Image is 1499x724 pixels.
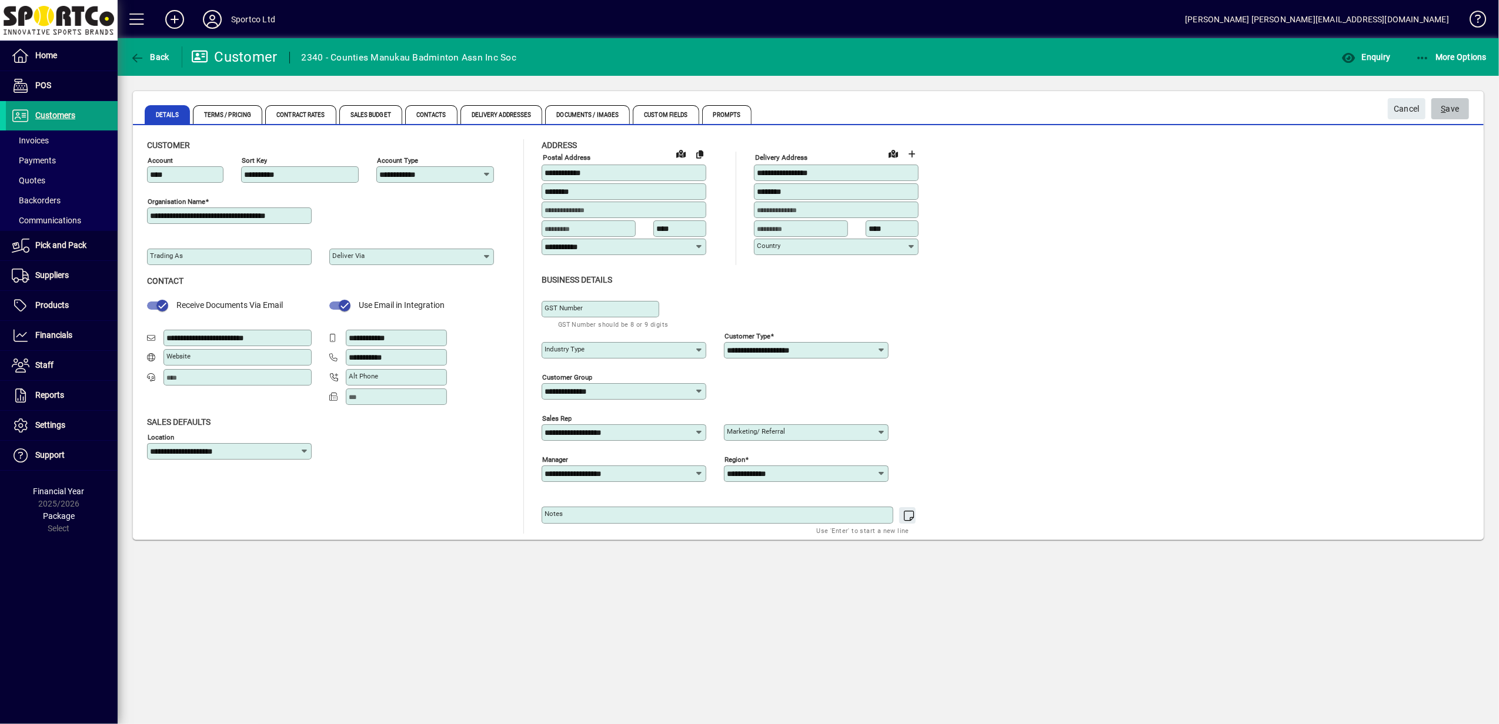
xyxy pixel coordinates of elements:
[6,231,118,260] a: Pick and Pack
[145,105,190,124] span: Details
[12,216,81,225] span: Communications
[12,176,45,185] span: Quotes
[6,261,118,290] a: Suppliers
[35,300,69,310] span: Products
[35,81,51,90] span: POS
[542,140,577,150] span: Address
[542,414,572,422] mat-label: Sales rep
[1185,10,1449,29] div: [PERSON_NAME] [PERSON_NAME][EMAIL_ADDRESS][DOMAIN_NAME]
[558,317,669,331] mat-hint: GST Number should be 8 or 9 digits
[359,300,445,310] span: Use Email in Integration
[35,330,72,340] span: Financials
[377,156,418,165] mat-label: Account Type
[542,455,568,463] mat-label: Manager
[35,450,65,460] span: Support
[34,487,85,496] span: Financial Year
[35,360,54,370] span: Staff
[231,10,275,29] div: Sportco Ltd
[545,510,563,518] mat-label: Notes
[1341,52,1390,62] span: Enquiry
[12,196,61,205] span: Backorders
[757,242,780,250] mat-label: Country
[339,105,402,124] span: Sales Budget
[725,455,745,463] mat-label: Region
[6,41,118,71] a: Home
[542,373,592,381] mat-label: Customer group
[1441,104,1446,113] span: S
[12,156,56,165] span: Payments
[405,105,458,124] span: Contacts
[12,136,49,145] span: Invoices
[148,197,205,206] mat-label: Organisation name
[35,51,57,60] span: Home
[127,46,172,68] button: Back
[130,52,169,62] span: Back
[176,300,283,310] span: Receive Documents Via Email
[35,420,65,430] span: Settings
[118,46,182,68] app-page-header-button: Back
[35,110,75,120] span: Customers
[147,417,211,427] span: Sales defaults
[6,321,118,350] a: Financials
[6,170,118,190] a: Quotes
[35,270,69,280] span: Suppliers
[1394,99,1420,119] span: Cancel
[166,352,191,360] mat-label: Website
[460,105,543,124] span: Delivery Addresses
[43,511,75,521] span: Package
[6,190,118,210] a: Backorders
[884,144,903,163] a: View on map
[6,441,118,470] a: Support
[725,331,770,340] mat-label: Customer type
[727,427,785,435] mat-label: Marketing/ Referral
[6,130,118,150] a: Invoices
[147,140,190,150] span: Customer
[6,351,118,380] a: Staff
[265,105,336,124] span: Contract Rates
[6,291,118,320] a: Products
[35,240,86,250] span: Pick and Pack
[150,252,183,260] mat-label: Trading as
[1413,46,1490,68] button: More Options
[817,524,909,537] mat-hint: Use 'Enter' to start a new line
[148,156,173,165] mat-label: Account
[672,144,690,163] a: View on map
[156,9,193,30] button: Add
[35,390,64,400] span: Reports
[6,150,118,170] a: Payments
[191,48,278,66] div: Customer
[193,105,263,124] span: Terms / Pricing
[6,71,118,100] a: POS
[1441,99,1460,119] span: ave
[690,145,709,163] button: Copy to Delivery address
[903,145,922,163] button: Choose address
[332,252,365,260] mat-label: Deliver via
[1461,2,1484,41] a: Knowledge Base
[545,304,583,312] mat-label: GST Number
[148,433,174,441] mat-label: Location
[1388,98,1425,119] button: Cancel
[542,275,612,284] span: Business details
[545,345,585,353] mat-label: Industry type
[1431,98,1469,119] button: Save
[545,105,630,124] span: Documents / Images
[1415,52,1487,62] span: More Options
[6,381,118,410] a: Reports
[702,105,752,124] span: Prompts
[6,411,118,440] a: Settings
[633,105,699,124] span: Custom Fields
[302,48,517,67] div: 2340 - Counties Manukau Badminton Assn Inc Soc
[193,9,231,30] button: Profile
[147,276,183,286] span: Contact
[349,372,378,380] mat-label: Alt Phone
[1338,46,1393,68] button: Enquiry
[6,210,118,230] a: Communications
[242,156,267,165] mat-label: Sort key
